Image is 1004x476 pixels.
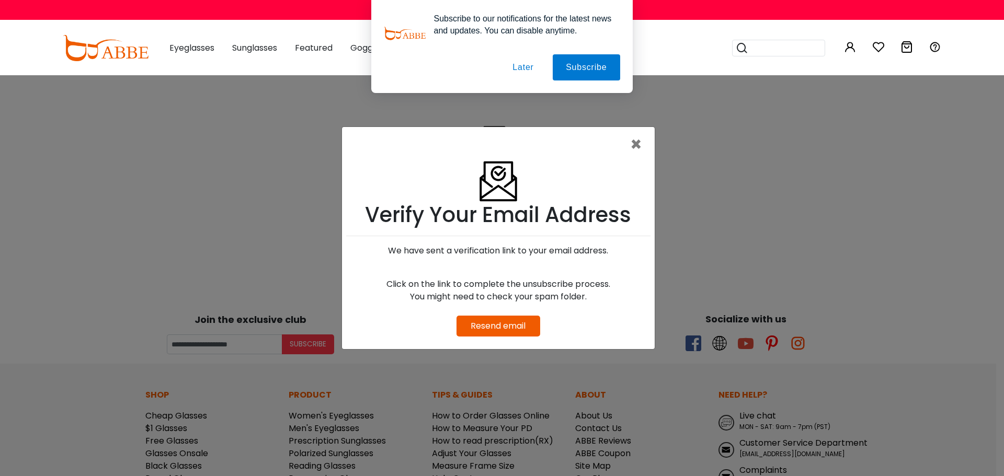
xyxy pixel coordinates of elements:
[500,54,547,80] button: Later
[426,13,620,37] div: Subscribe to our notifications for the latest news and updates. You can disable anytime.
[630,131,642,158] span: ×
[346,245,651,257] div: We have sent a verification link to your email address.
[346,291,651,303] div: You might need to check your spam folder.
[553,54,620,80] button: Subscribe
[346,202,651,227] h1: Verify Your Email Address
[384,13,426,54] img: notification icon
[471,320,526,332] a: Resend email
[346,278,651,291] div: Click on the link to complete the unsubscribe process.
[630,135,646,154] button: Close
[477,135,519,202] img: Verify Email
